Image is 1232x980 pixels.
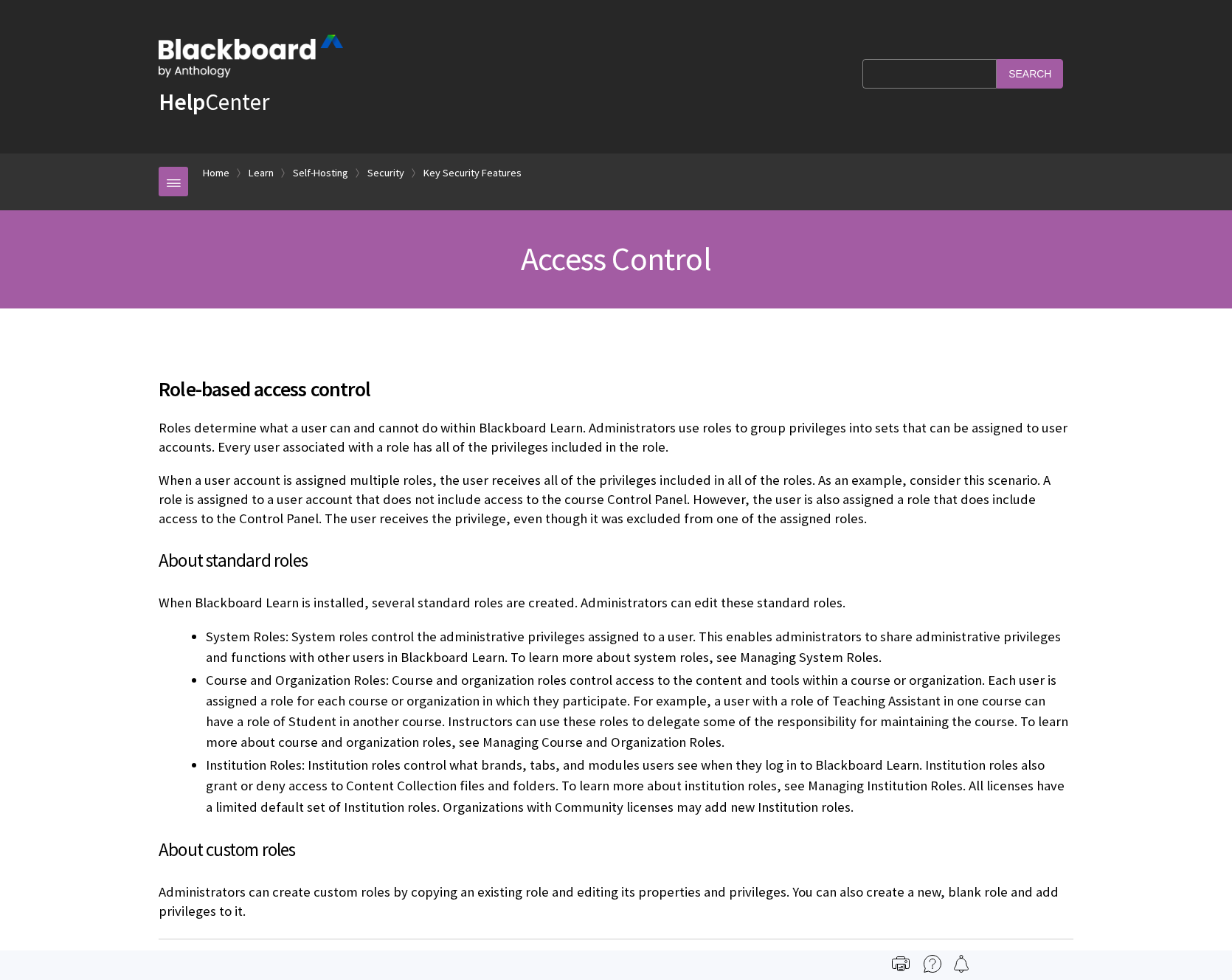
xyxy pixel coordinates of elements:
[159,883,1073,921] p: Administrators can create custom roles by copying an existing role and editing its properties and...
[952,955,970,973] img: Follow this page
[159,418,1073,457] p: Roles determine what a user can and cannot do within Blackboard Learn. Administrators use roles t...
[159,593,1073,612] p: When Blackboard Learn is installed, several standard roles are created. Administrators can edit t...
[924,955,941,973] img: More help
[159,373,1073,404] span: Role-based access control
[159,87,269,117] a: HelpCenter
[206,670,1073,753] li: Course and Organization Roles: Course and organization roles control access to the content and to...
[521,238,711,279] span: Access Control
[159,547,1073,575] h3: About standard roles
[997,59,1063,88] input: Search
[159,87,205,117] strong: Help
[159,35,343,77] img: Blackboard by Anthology
[203,164,229,182] a: Home
[159,471,1073,529] p: When a user account is assigned multiple roles, the user receives all of the privileges included ...
[892,955,910,973] img: Print
[423,164,522,182] a: Key Security Features
[159,836,1073,864] h3: About custom roles
[206,627,1073,668] li: System Roles: System roles control the administrative privileges assigned to a user. This enables...
[367,164,404,182] a: Security
[293,164,348,182] a: Self-Hosting
[249,164,274,182] a: Learn
[206,755,1073,817] li: Institution Roles: Institution roles control what brands, tabs, and modules users see when they l...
